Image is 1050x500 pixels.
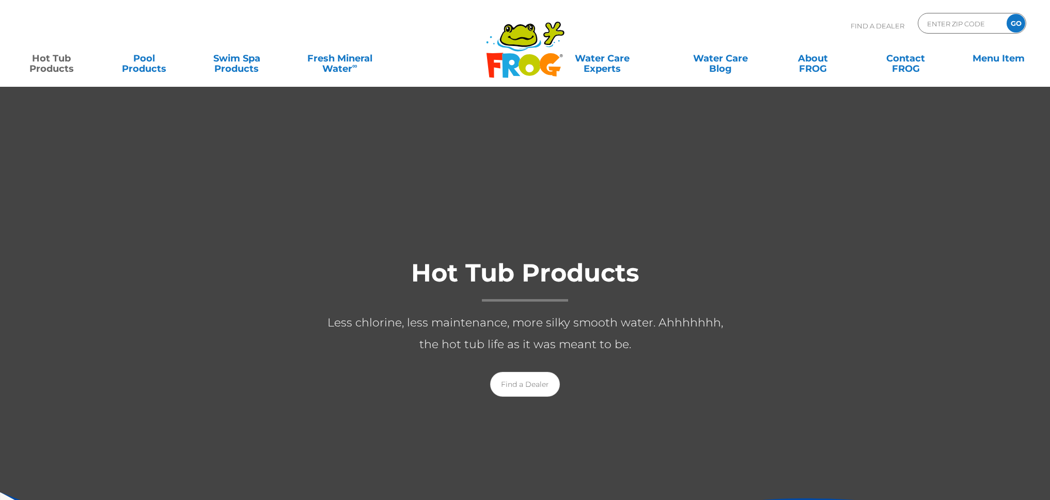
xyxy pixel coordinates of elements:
p: Find A Dealer [851,13,904,39]
a: Swim SpaProducts [196,48,278,69]
h1: Hot Tub Products [319,259,732,302]
a: AboutFROG [772,48,854,69]
a: Water CareExperts [535,48,669,69]
input: GO [1007,14,1025,33]
input: Zip Code Form [926,16,996,31]
sup: ∞ [352,61,357,70]
a: Find a Dealer [490,372,560,397]
a: Menu Item [957,48,1039,69]
a: PoolProducts [103,48,185,69]
a: Water CareBlog [679,48,761,69]
a: ContactFROG [865,48,947,69]
a: Fresh MineralWater∞ [288,48,391,69]
p: Less chlorine, less maintenance, more silky smooth water. Ahhhhhhh, the hot tub life as it was me... [319,312,732,355]
a: Hot TubProducts [10,48,92,69]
